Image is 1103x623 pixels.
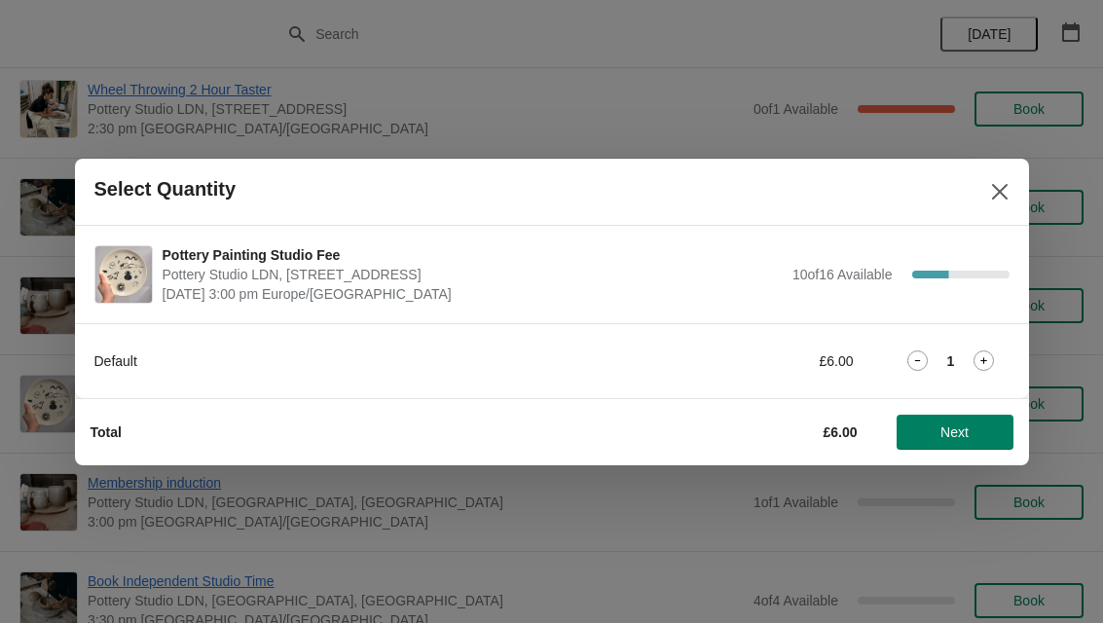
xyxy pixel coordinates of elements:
[947,351,955,371] strong: 1
[94,178,237,201] h2: Select Quantity
[897,415,1013,450] button: Next
[91,424,122,440] strong: Total
[982,174,1017,209] button: Close
[94,351,635,371] div: Default
[792,267,893,282] span: 10 of 16 Available
[674,351,854,371] div: £6.00
[163,245,783,265] span: Pottery Painting Studio Fee
[163,284,783,304] span: [DATE] 3:00 pm Europe/[GEOGRAPHIC_DATA]
[940,424,969,440] span: Next
[95,246,152,303] img: Pottery Painting Studio Fee | Pottery Studio LDN, Unit 1.3, Building A4, 10 Monro Way, London, SE...
[163,265,783,284] span: Pottery Studio LDN, [STREET_ADDRESS]
[823,424,857,440] strong: £6.00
